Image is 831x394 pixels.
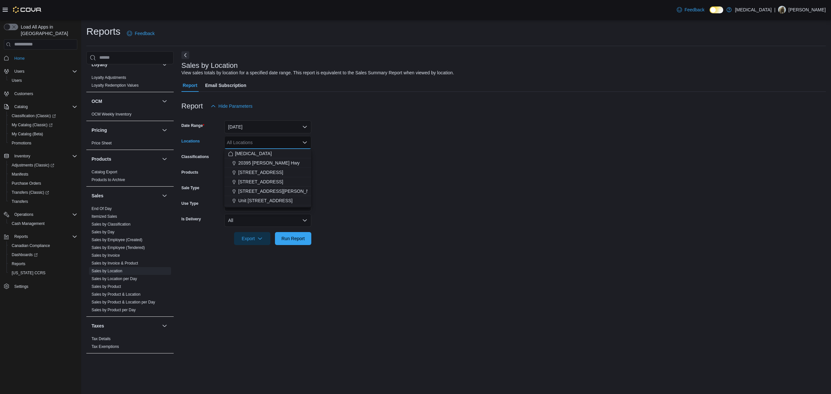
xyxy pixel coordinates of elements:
button: [STREET_ADDRESS] [224,177,311,187]
a: Sales by Employee (Created) [92,238,143,242]
button: Reports [12,233,31,240]
span: Feedback [685,6,704,13]
span: Users [9,77,77,84]
h3: Report [181,102,203,110]
button: Reports [6,259,80,268]
a: Sales by Product per Day [92,308,136,312]
h3: OCM [92,98,102,105]
button: My Catalog (Beta) [6,129,80,139]
button: OCM [92,98,159,105]
a: Catalog Export [92,170,117,174]
button: [MEDICAL_DATA] [224,149,311,158]
span: Sales by Product & Location [92,292,141,297]
button: Users [6,76,80,85]
span: Settings [12,282,77,290]
p: | [774,6,775,14]
label: Locations [181,139,200,144]
button: Users [12,68,27,75]
label: Products [181,170,198,175]
span: My Catalog (Classic) [9,121,77,129]
a: Loyalty Adjustments [92,75,126,80]
a: Transfers (Classic) [6,188,80,197]
a: Itemized Sales [92,214,117,219]
a: Home [12,55,27,62]
span: OCM Weekly Inventory [92,112,131,117]
button: Transfers [6,197,80,206]
span: Washington CCRS [9,269,77,277]
span: Inventory [12,152,77,160]
span: Load All Apps in [GEOGRAPHIC_DATA] [18,24,77,37]
span: Reports [12,261,25,266]
h3: Taxes [92,323,104,329]
button: Taxes [92,323,159,329]
span: My Catalog (Classic) [12,122,53,128]
a: Sales by Day [92,230,115,234]
span: Reports [14,234,28,239]
span: Report [183,79,197,92]
a: OCM Weekly Inventory [92,112,131,117]
span: Transfers (Classic) [9,189,77,196]
a: Promotions [9,139,34,147]
a: Sales by Location per Day [92,277,137,281]
a: End Of Day [92,206,112,211]
button: Products [92,156,159,162]
h3: Loyalty [92,61,107,68]
span: Sales by Invoice [92,253,120,258]
span: [STREET_ADDRESS][PERSON_NAME] [238,188,321,194]
a: Feedback [674,3,707,16]
a: My Catalog (Beta) [9,130,46,138]
button: Export [234,232,270,245]
button: Purchase Orders [6,179,80,188]
a: My Catalog (Classic) [9,121,55,129]
a: Sales by Invoice & Product [92,261,138,265]
span: Dashboards [12,252,38,257]
button: Operations [1,210,80,219]
span: Users [12,78,22,83]
span: Sales by Product [92,284,121,289]
a: Customers [12,90,36,98]
button: 20395 [PERSON_NAME] Hwy [224,158,311,168]
span: Tax Exemptions [92,344,119,349]
button: Promotions [6,139,80,148]
span: Unit [STREET_ADDRESS] [238,197,292,204]
a: Products to Archive [92,178,125,182]
h1: Reports [86,25,120,38]
button: Users [1,67,80,76]
h3: Pricing [92,127,107,133]
label: Sale Type [181,185,199,191]
div: OCM [86,110,174,121]
button: [DATE] [224,120,311,133]
span: Sales by Classification [92,222,130,227]
button: Cash Management [6,219,80,228]
button: Sales [161,192,168,200]
span: My Catalog (Beta) [12,131,43,137]
a: Sales by Classification [92,222,130,227]
span: Settings [14,284,28,289]
button: Inventory [1,152,80,161]
span: Sales by Product per Day [92,307,136,313]
a: Tax Details [92,337,111,341]
span: Promotions [9,139,77,147]
h3: Products [92,156,111,162]
span: Cash Management [12,221,44,226]
button: [STREET_ADDRESS] [224,168,311,177]
span: Manifests [12,172,28,177]
a: Transfers (Classic) [9,189,52,196]
span: Transfers (Classic) [12,190,49,195]
a: Feedback [124,27,157,40]
span: My Catalog (Beta) [9,130,77,138]
span: Classification (Classic) [12,113,56,118]
span: Sales by Employee (Tendered) [92,245,145,250]
span: Users [12,68,77,75]
a: [US_STATE] CCRS [9,269,48,277]
span: Sales by Invoice & Product [92,261,138,266]
span: Customers [12,90,77,98]
div: Loyalty [86,74,174,92]
a: Adjustments (Classic) [6,161,80,170]
span: Email Subscription [205,79,246,92]
span: Sales by Day [92,229,115,235]
span: Home [12,54,77,62]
